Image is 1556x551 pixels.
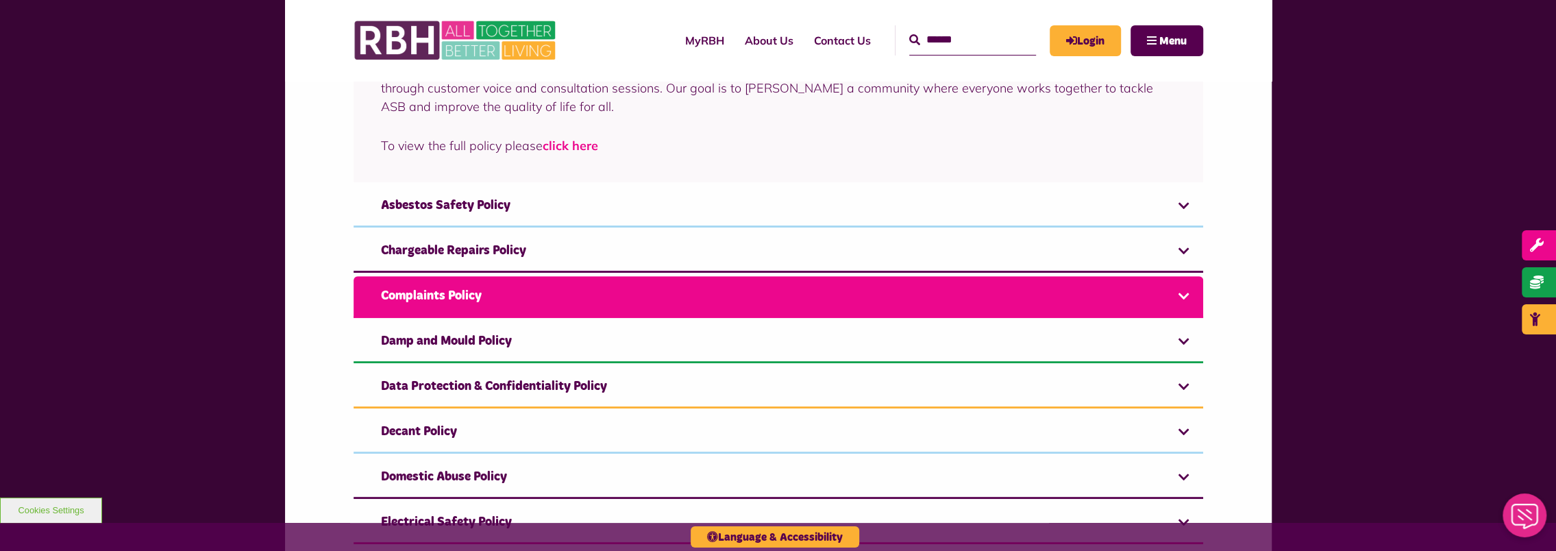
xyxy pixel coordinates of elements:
a: Data Protection & Confidentiality Policy [354,367,1203,408]
a: Domestic Abuse Policy [354,457,1203,499]
div: Anti Social Behaviour Policy [354,14,1203,182]
a: Asbestos Safety Policy [354,186,1203,228]
a: Electrical Safety Policy [354,502,1203,544]
a: Complaints Policy [354,276,1203,318]
button: Navigation [1131,25,1203,56]
a: Chargeable Repairs Policy [354,231,1203,273]
button: Language & Accessibility [691,526,859,548]
input: Search [909,25,1036,55]
a: MyRBH [1050,25,1121,56]
a: Decant Policy [354,412,1203,454]
span: Menu [1159,36,1187,47]
a: MyRBH [675,22,734,59]
p: To view the full policy please [381,136,1176,155]
a: Contact Us [804,22,881,59]
a: To view the full policy please click here - open in a new tab [543,138,598,154]
iframe: Netcall Web Assistant for live chat [1494,489,1556,551]
a: Damp and Mould Policy [354,321,1203,363]
img: RBH [354,14,559,67]
a: About Us [734,22,804,59]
